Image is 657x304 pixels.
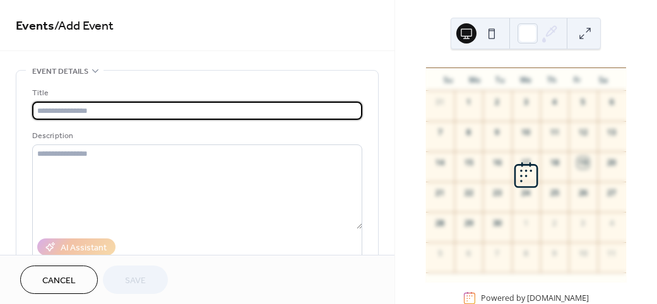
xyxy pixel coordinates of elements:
[549,96,560,108] div: 4
[434,127,446,138] div: 7
[606,248,617,259] div: 11
[520,96,531,108] div: 3
[549,187,560,199] div: 25
[436,68,462,91] div: Su
[20,266,98,294] button: Cancel
[549,218,560,229] div: 2
[577,218,589,229] div: 3
[513,68,539,91] div: We
[577,187,589,199] div: 26
[577,157,589,168] div: 19
[492,248,503,259] div: 7
[549,157,560,168] div: 18
[54,14,114,38] span: / Add Event
[463,187,475,199] div: 22
[461,68,487,91] div: Mo
[520,127,531,138] div: 10
[577,127,589,138] div: 12
[590,68,616,91] div: Sa
[463,218,475,229] div: 29
[32,129,360,143] div: Description
[487,68,513,91] div: Tu
[492,218,503,229] div: 30
[520,248,531,259] div: 8
[32,86,360,100] div: Title
[606,157,617,168] div: 20
[520,157,531,168] div: 17
[481,293,589,303] div: Powered by
[463,248,475,259] div: 6
[549,248,560,259] div: 9
[606,127,617,138] div: 13
[434,248,446,259] div: 5
[463,96,475,108] div: 1
[520,218,531,229] div: 1
[492,96,503,108] div: 2
[520,187,531,199] div: 24
[577,248,589,259] div: 10
[577,96,589,108] div: 5
[492,187,503,199] div: 23
[492,127,503,138] div: 9
[564,68,590,91] div: Fr
[549,127,560,138] div: 11
[463,127,475,138] div: 8
[463,157,475,168] div: 15
[539,68,565,91] div: Th
[434,187,446,199] div: 21
[16,14,54,38] a: Events
[434,157,446,168] div: 14
[606,187,617,199] div: 27
[434,96,446,108] div: 31
[434,218,446,229] div: 28
[606,218,617,229] div: 4
[492,157,503,168] div: 16
[527,293,589,303] a: [DOMAIN_NAME]
[606,96,617,108] div: 6
[32,65,88,78] span: Event details
[42,274,76,288] span: Cancel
